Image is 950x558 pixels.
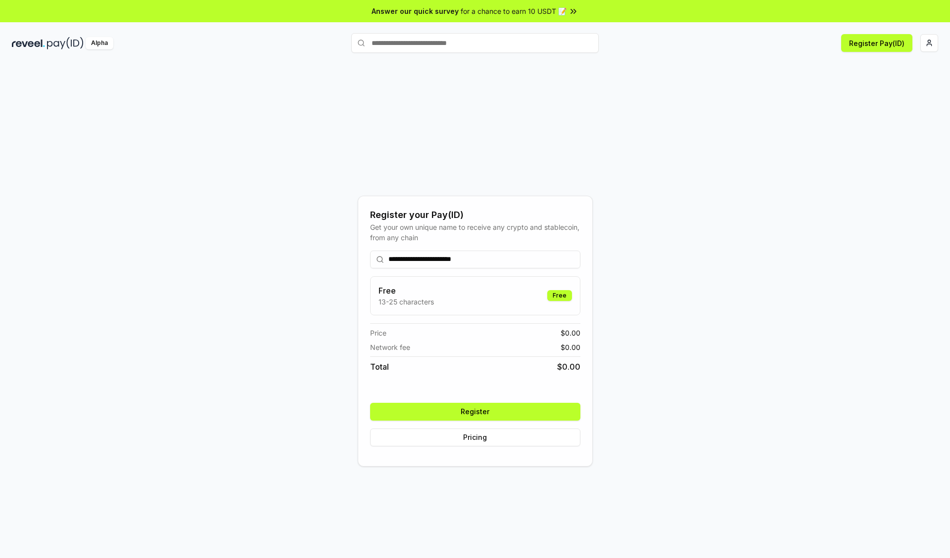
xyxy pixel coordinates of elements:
[379,285,434,297] h3: Free
[370,222,580,243] div: Get your own unique name to receive any crypto and stablecoin, from any chain
[370,328,386,338] span: Price
[561,342,580,352] span: $ 0.00
[370,342,410,352] span: Network fee
[379,297,434,307] p: 13-25 characters
[370,403,580,421] button: Register
[372,6,459,16] span: Answer our quick survey
[841,34,912,52] button: Register Pay(ID)
[370,361,389,373] span: Total
[461,6,567,16] span: for a chance to earn 10 USDT 📝
[561,328,580,338] span: $ 0.00
[547,290,572,301] div: Free
[370,208,580,222] div: Register your Pay(ID)
[86,37,113,49] div: Alpha
[557,361,580,373] span: $ 0.00
[12,37,45,49] img: reveel_dark
[47,37,84,49] img: pay_id
[370,429,580,446] button: Pricing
